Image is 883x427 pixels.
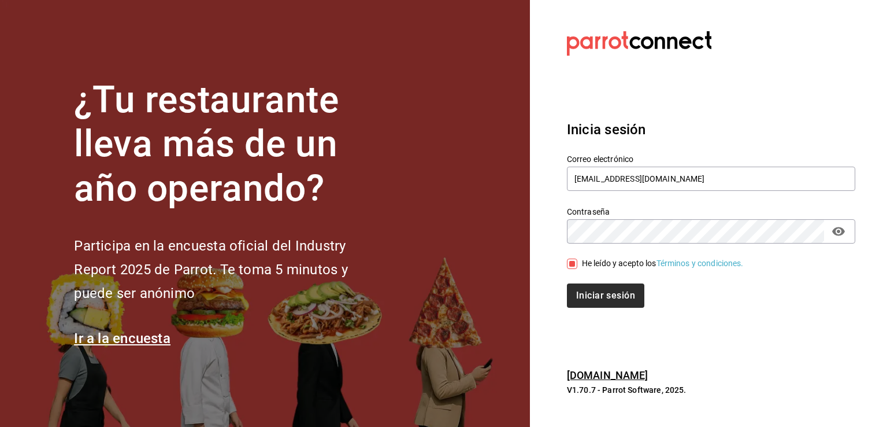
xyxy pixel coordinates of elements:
[74,330,170,347] a: Ir a la encuesta
[582,257,744,270] div: He leído y acepto los
[74,78,386,211] h1: ¿Tu restaurante lleva más de un año operando?
[567,167,855,191] input: Ingresa tu correo electrónico
[656,259,744,268] a: Términos y condiciones.
[567,284,644,308] button: Iniciar sesión
[567,207,855,215] label: Contraseña
[567,384,855,396] p: V1.70.7 - Parrot Software, 2025.
[74,234,386,305] h2: Participa en la encuesta oficial del Industry Report 2025 de Parrot. Te toma 5 minutos y puede se...
[567,369,648,381] a: [DOMAIN_NAME]
[829,222,848,241] button: passwordField
[567,119,855,140] h3: Inicia sesión
[567,154,855,163] label: Correo electrónico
